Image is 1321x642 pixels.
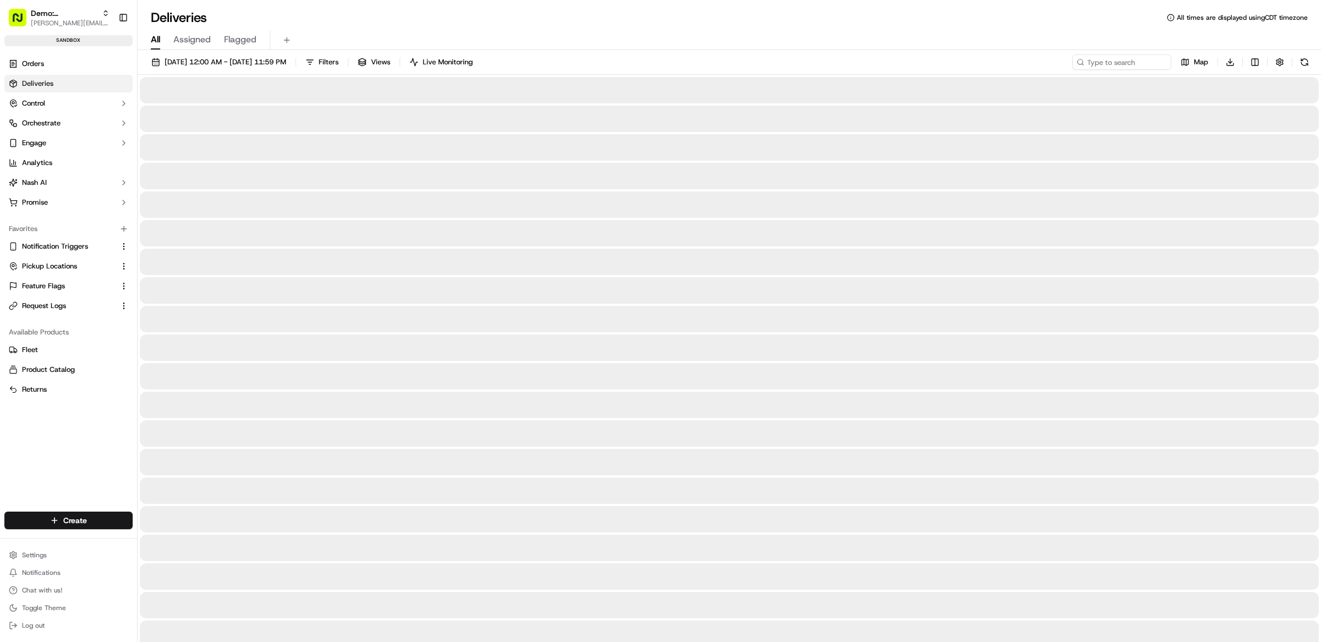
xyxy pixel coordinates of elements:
[4,114,133,132] button: Orchestrate
[1177,13,1308,22] span: All times are displayed using CDT timezone
[4,238,133,255] button: Notification Triggers
[22,98,45,108] span: Control
[63,515,87,526] span: Create
[319,57,339,67] span: Filters
[22,568,61,577] span: Notifications
[4,583,133,598] button: Chat with us!
[22,59,44,69] span: Orders
[4,297,133,315] button: Request Logs
[22,551,47,559] span: Settings
[405,54,478,70] button: Live Monitoring
[4,257,133,275] button: Pickup Locations
[4,381,133,398] button: Returns
[353,54,395,70] button: Views
[4,341,133,359] button: Fleet
[4,220,133,238] div: Favorites
[31,8,97,19] button: Demo: [PERSON_NAME]
[4,4,114,31] button: Demo: [PERSON_NAME][PERSON_NAME][EMAIL_ADDRESS][DOMAIN_NAME]
[22,603,66,612] span: Toggle Theme
[423,57,473,67] span: Live Monitoring
[4,174,133,191] button: Nash AI
[22,242,88,251] span: Notification Triggers
[22,345,38,355] span: Fleet
[1297,54,1312,70] button: Refresh
[4,35,133,46] div: sandbox
[9,345,128,355] a: Fleet
[22,197,48,207] span: Promise
[224,33,256,46] span: Flagged
[9,261,115,271] a: Pickup Locations
[22,79,53,89] span: Deliveries
[22,621,45,630] span: Log out
[22,118,61,128] span: Orchestrate
[4,55,133,73] a: Orders
[9,365,128,375] a: Product Catalog
[9,385,128,394] a: Returns
[4,194,133,211] button: Promise
[22,261,77,271] span: Pickup Locations
[4,323,133,341] div: Available Products
[4,600,133,616] button: Toggle Theme
[4,75,133,92] a: Deliveries
[22,281,65,291] span: Feature Flags
[9,301,115,311] a: Request Logs
[22,365,75,375] span: Product Catalog
[9,242,115,251] a: Notification Triggers
[22,178,47,188] span: Nash AI
[4,512,133,529] button: Create
[4,154,133,172] a: Analytics
[22,385,47,394] span: Returns
[4,361,133,378] button: Product Catalog
[31,19,110,28] button: [PERSON_NAME][EMAIL_ADDRESS][DOMAIN_NAME]
[1194,57,1208,67] span: Map
[165,57,286,67] span: [DATE] 12:00 AM - [DATE] 11:59 PM
[151,9,207,26] h1: Deliveries
[4,618,133,633] button: Log out
[371,57,390,67] span: Views
[9,281,115,291] a: Feature Flags
[301,54,343,70] button: Filters
[22,586,62,595] span: Chat with us!
[4,95,133,112] button: Control
[4,565,133,580] button: Notifications
[22,301,66,311] span: Request Logs
[22,138,46,148] span: Engage
[1072,54,1171,70] input: Type to search
[1176,54,1213,70] button: Map
[4,134,133,152] button: Engage
[22,158,52,168] span: Analytics
[173,33,211,46] span: Assigned
[4,277,133,295] button: Feature Flags
[146,54,291,70] button: [DATE] 12:00 AM - [DATE] 11:59 PM
[4,547,133,563] button: Settings
[151,33,160,46] span: All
